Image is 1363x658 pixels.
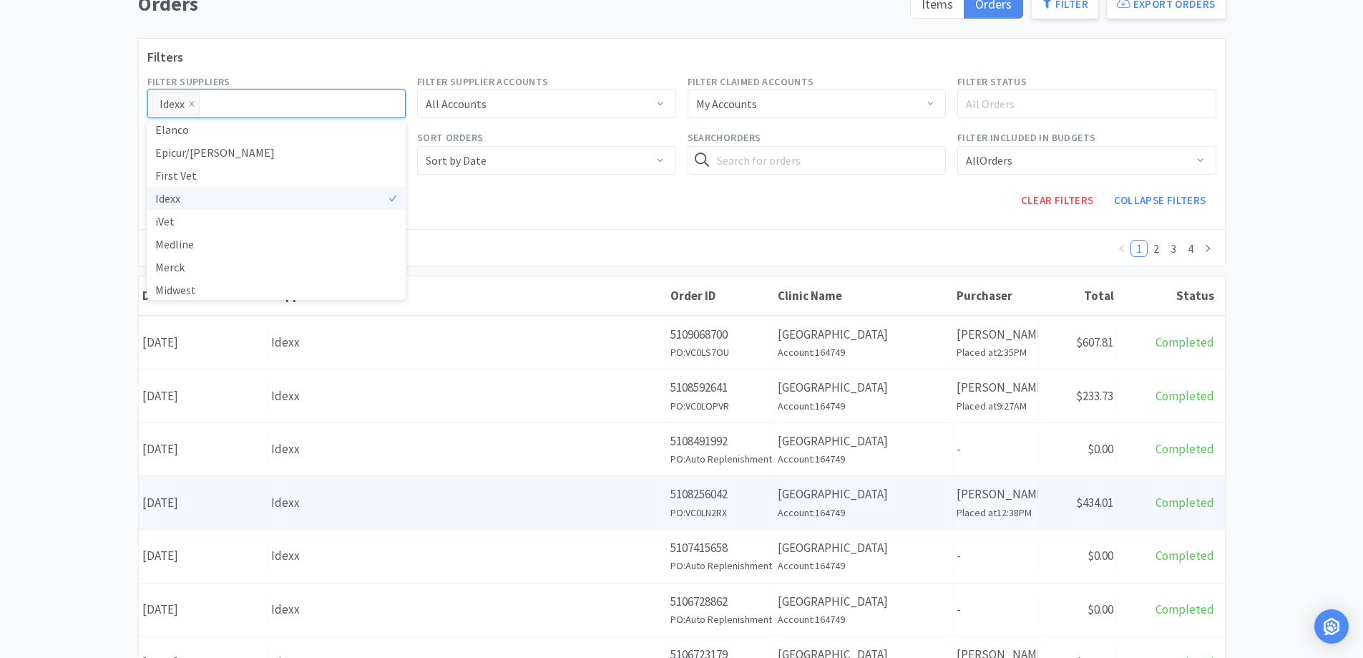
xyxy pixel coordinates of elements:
div: [DATE] [139,324,268,361]
span: Completed [1156,548,1214,563]
span: $0.00 [1088,548,1113,563]
p: [GEOGRAPHIC_DATA] [778,432,949,451]
p: [PERSON_NAME] [957,325,1035,344]
p: 5106728862 [670,592,770,611]
div: [DATE] [139,378,268,415]
div: [DATE] [139,591,268,628]
div: Idexx [271,333,663,352]
p: 5108491992 [670,432,770,451]
li: 2 [1148,240,1165,257]
i: icon: check [389,263,397,271]
div: All Orders [966,97,1195,111]
p: - [957,600,1035,619]
div: Idexx [271,600,663,619]
p: [GEOGRAPHIC_DATA] [778,592,949,611]
li: Next Page [1199,240,1216,257]
i: icon: check [389,125,397,134]
h6: Placed at 12:38PM [957,505,1035,521]
a: 3 [1166,241,1181,256]
a: 4 [1183,241,1198,256]
span: Completed [1156,601,1214,617]
h6: Account: 164749 [778,451,949,467]
span: $434.01 [1076,495,1113,511]
div: Clinic Name [778,288,949,304]
div: Idexx [271,493,663,513]
a: 2 [1148,241,1164,256]
span: $0.00 [1088,601,1113,617]
label: Filter Included in Budgets [957,130,1095,145]
div: Idexx [271,546,663,566]
i: icon: check [389,194,397,203]
span: Completed [1156,388,1214,404]
li: 3 [1165,240,1182,257]
div: Idexx [271,440,663,459]
button: Collapse Filters [1104,186,1216,215]
div: Supplier [271,288,663,304]
i: icon: left [1118,244,1126,253]
label: Filter Claimed Accounts [688,74,814,89]
div: Open Intercom Messenger [1314,609,1349,644]
h6: Placed at 9:27AM [957,398,1035,414]
label: Sort Orders [417,130,483,145]
li: Epicur/[PERSON_NAME] [147,141,406,164]
li: Previous Page [1113,240,1130,257]
div: Sort by Date [426,147,487,174]
p: - [957,440,1035,459]
h6: Placed at 2:35PM [957,344,1035,360]
p: [GEOGRAPHIC_DATA] [778,378,949,397]
li: Midwest [147,279,406,301]
label: Filter Suppliers [147,74,230,89]
a: 1 [1131,241,1147,256]
div: Purchaser [957,288,1035,304]
span: $0.00 [1088,441,1113,457]
span: $607.81 [1076,334,1113,350]
h6: PO: Auto Replenishment Order [670,611,770,627]
p: 5109068700 [670,325,770,344]
span: Completed [1156,441,1214,457]
h3: Filters [147,47,1216,68]
div: My Accounts [696,90,757,117]
i: icon: check [389,240,397,248]
i: icon: right [1203,244,1212,253]
i: icon: check [389,286,397,294]
p: [PERSON_NAME] [957,485,1035,504]
h6: Account: 164749 [778,611,949,627]
h6: PO: VC0LOPVR [670,398,770,414]
div: Idexx [160,93,185,115]
p: 5108592641 [670,378,770,397]
div: Idexx [271,387,663,406]
h6: PO: Auto Replenishment Order [670,451,770,467]
h6: Account: 164749 [778,344,949,360]
i: icon: check [389,171,397,180]
p: [PERSON_NAME] [957,378,1035,397]
i: icon: check [389,148,397,157]
li: Medline [147,233,406,256]
p: - [957,546,1035,566]
button: Clear Filters [1011,186,1104,215]
label: Filter Status [957,74,1027,89]
span: Completed [1156,495,1214,511]
li: Elanco [147,118,406,141]
li: Idexx [147,187,406,210]
li: 4 [1182,240,1199,257]
div: Total [1042,288,1114,304]
span: Completed [1156,334,1214,350]
h6: Account: 164749 [778,398,949,414]
h6: Account: 164749 [778,558,949,574]
p: [GEOGRAPHIC_DATA] [778,325,949,344]
div: All Orders [966,147,1012,174]
label: Search Orders [688,130,761,145]
i: icon: check [389,217,397,226]
span: $233.73 [1076,388,1113,404]
div: Date [142,288,264,304]
div: [DATE] [139,538,268,574]
i: icon: close-circle [389,100,398,108]
p: [GEOGRAPHIC_DATA] [778,538,949,558]
p: 5108256042 [670,485,770,504]
li: 1 [1130,240,1148,257]
div: [DATE] [139,485,268,521]
i: icon: close [188,100,195,109]
h6: PO: Auto Replenishment Order [670,558,770,574]
div: All Accounts [426,90,487,117]
li: Merck [147,256,406,279]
